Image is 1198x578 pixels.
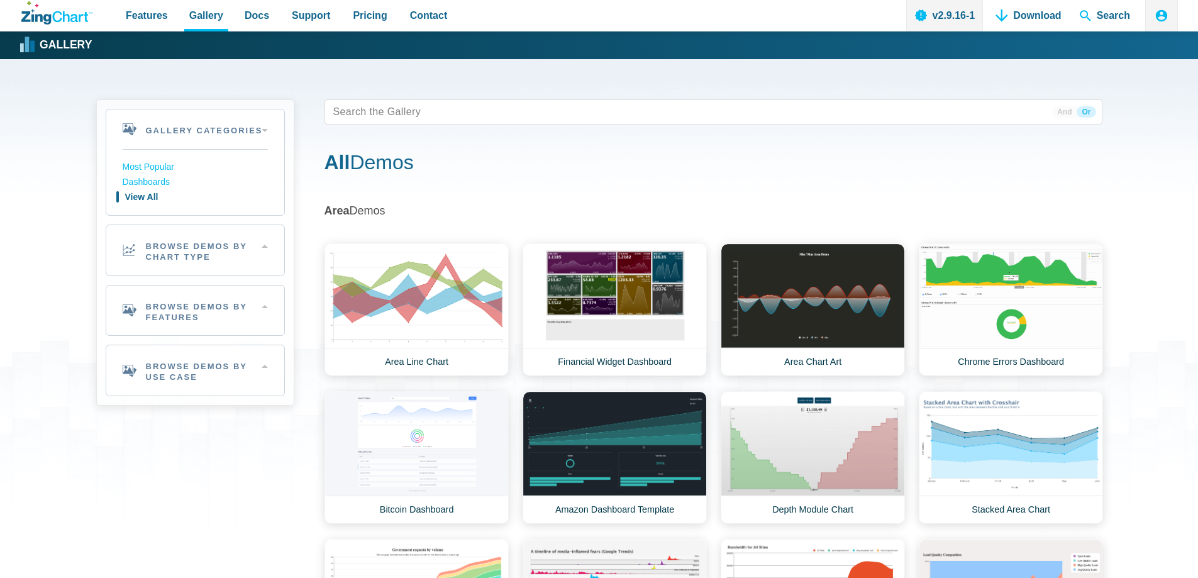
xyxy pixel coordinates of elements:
a: Financial Widget Dashboard [523,243,707,376]
span: Docs [245,7,269,24]
a: Dashboards [123,175,268,190]
h2: Browse Demos By Use Case [106,345,284,396]
a: Area Line Chart [324,243,509,376]
span: And [1052,106,1077,118]
span: Support [292,7,330,24]
span: Gallery [189,7,223,24]
a: Bitcoin Dashboard [324,391,509,524]
a: Depth Module Chart [721,391,905,524]
a: Gallery [21,36,92,55]
h2: Browse Demos By Chart Type [106,225,284,275]
a: Chrome Errors Dashboard [919,243,1103,376]
h2: Gallery Categories [106,109,284,149]
a: Stacked Area Chart [919,391,1103,524]
a: Area Chart Art [721,243,905,376]
a: Most Popular [123,160,268,175]
h2: Browse Demos By Features [106,286,284,336]
a: ZingChart Logo. Click to return to the homepage [21,1,92,25]
span: Features [126,7,168,24]
span: Or [1077,106,1095,118]
span: Contact [410,7,448,24]
strong: Gallery [40,40,92,51]
a: Amazon Dashboard Template [523,391,707,524]
h1: Demos [324,150,1102,178]
a: View All [123,190,268,205]
strong: Area [324,204,350,217]
strong: All [324,151,350,174]
span: Pricing [353,7,387,24]
h2: Demos [324,204,1102,218]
